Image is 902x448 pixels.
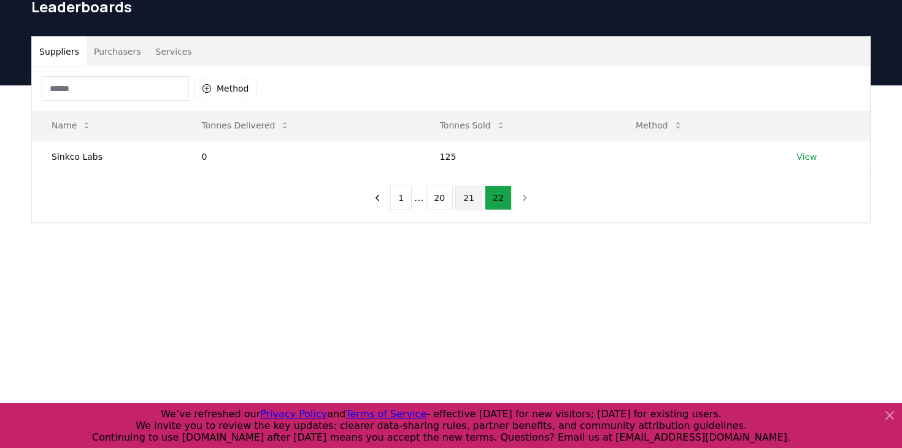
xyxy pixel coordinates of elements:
button: Method [194,79,257,98]
button: Purchasers [87,37,148,66]
td: 0 [182,140,420,173]
button: 21 [455,186,482,210]
li: ... [414,191,423,205]
button: previous page [367,186,388,210]
button: Services [148,37,199,66]
button: Method [626,113,693,138]
a: View [796,151,817,163]
button: 1 [390,186,412,210]
button: Tonnes Delivered [192,113,300,138]
button: Suppliers [32,37,87,66]
button: 20 [426,186,453,210]
button: Tonnes Sold [430,113,515,138]
button: 22 [485,186,512,210]
td: Sinkco Labs [32,140,182,173]
button: Name [42,113,101,138]
td: 125 [420,140,616,173]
